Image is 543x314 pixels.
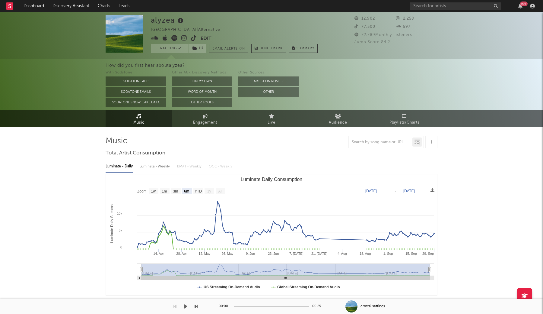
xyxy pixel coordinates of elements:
div: 00:00 [219,303,231,310]
a: Audience [305,110,371,127]
span: 72,789 Monthly Listeners [354,33,412,37]
span: Engagement [193,119,217,126]
text: 5k [119,228,122,232]
button: 99+ [518,4,522,8]
button: Sodatone Emails [106,87,166,97]
text: Luminate Daily Streams [110,204,114,243]
button: Edit [201,35,211,43]
text: YTD [195,189,202,193]
text: 0 [120,245,122,249]
button: Sodatone App [106,76,166,86]
span: Jump Score: 84.2 [354,40,390,44]
text: 12. May [198,252,211,255]
div: With Sodatone [106,69,166,76]
button: Other Tools [172,98,232,107]
text: 10k [117,212,122,215]
div: 00:25 [312,303,324,310]
text: 26. May [221,252,233,255]
text: 7. [DATE] [289,252,303,255]
text: 28. Apr [176,252,187,255]
span: Playlists/Charts [389,119,419,126]
text: 15. Sep [405,252,417,255]
text: US Streaming On-Demand Audio [204,285,260,289]
button: Other [238,87,299,97]
span: Music [133,119,144,126]
button: Artist on Roster [238,76,299,86]
text: Zoom [137,189,147,193]
text: 14. Apr [153,252,164,255]
text: 23. Jun [268,252,279,255]
div: Other A&R Discovery Methods [172,69,232,76]
text: 3m [173,189,178,193]
span: Live [268,119,275,126]
text: 9. Jun [246,252,255,255]
span: Total Artist Consumption [106,150,165,157]
text: [DATE] [403,189,415,193]
button: Tracking [151,44,189,53]
button: (1) [189,44,206,53]
text: 29. Sep [422,252,434,255]
text: 1m [162,189,167,193]
text: 1. Sep [383,252,393,255]
button: Email AlertsOn [209,44,248,53]
text: All [218,189,222,193]
span: Benchmark [260,45,283,52]
div: Luminate - Weekly [139,161,171,172]
a: Live [238,110,305,127]
a: Playlists/Charts [371,110,437,127]
span: 597 [396,25,411,29]
text: 1w [151,189,156,193]
span: 2,258 [396,17,414,21]
span: Summary [297,47,314,50]
div: crystal settings [360,304,385,309]
span: 77,500 [354,25,375,29]
span: Audience [329,119,347,126]
svg: Luminate Daily Consumption [106,174,437,295]
div: Luminate - Daily [106,161,133,172]
em: On [239,47,245,50]
div: alyzea [151,15,185,25]
text: → [393,189,397,193]
input: Search by song name or URL [349,140,412,145]
text: 6m [184,189,189,193]
div: 99 + [520,2,528,6]
div: How did you first hear about alyzea ? [106,62,543,69]
text: Luminate Daily Consumption [241,177,303,182]
button: Summary [289,44,318,53]
a: Music [106,110,172,127]
input: Search for artists [410,2,501,10]
span: ( 1 ) [189,44,206,53]
div: Other Sources [238,69,299,76]
a: Engagement [172,110,238,127]
button: Sodatone Snowflake Data [106,98,166,107]
span: 12,902 [354,17,375,21]
text: 4. Aug [338,252,347,255]
button: Word Of Mouth [172,87,232,97]
text: [DATE] [365,189,377,193]
div: [GEOGRAPHIC_DATA] | Alternative [151,26,227,34]
text: 21. [DATE] [311,252,327,255]
a: Benchmark [251,44,286,53]
text: Global Streaming On-Demand Audio [277,285,340,289]
text: 18. Aug [360,252,371,255]
text: 1y [207,189,211,193]
button: On My Own [172,76,232,86]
